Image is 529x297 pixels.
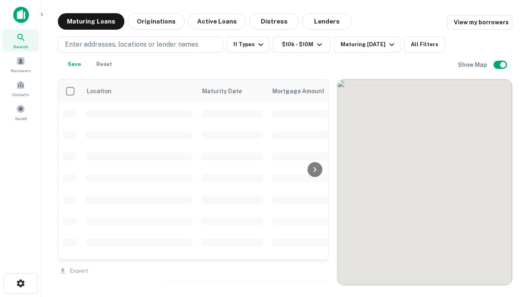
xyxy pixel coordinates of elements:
button: Reset [91,56,117,73]
button: Maturing Loans [58,13,124,30]
button: Save your search to get updates of matches that match your search criteria. [61,56,88,73]
button: 11 Types [226,36,269,53]
button: Originations [128,13,185,30]
button: Maturing [DATE] [334,36,400,53]
th: Mortgage Amount [267,80,358,103]
button: Distress [249,13,299,30]
a: Saved [2,101,39,123]
span: Borrowers [11,67,31,74]
button: $10k - $10M [273,36,331,53]
span: Mortgage Amount [272,86,335,96]
p: Enter addresses, locations or lender names [65,40,198,49]
div: Maturing [DATE] [341,40,397,49]
th: Location [81,80,197,103]
a: View my borrowers [447,15,512,30]
span: Contacts [12,91,29,98]
span: Search [13,43,28,50]
th: Maturity Date [197,80,267,103]
img: capitalize-icon.png [13,7,29,23]
button: Lenders [302,13,352,30]
button: Enter addresses, locations or lender names [58,36,223,53]
a: Borrowers [2,53,39,75]
button: All Filters [404,36,445,53]
button: Active Loans [188,13,246,30]
a: Contacts [2,77,39,99]
div: 0 0 [337,80,512,285]
h6: Show Map [458,60,488,69]
span: Saved [15,115,27,122]
iframe: Chat Widget [488,231,529,271]
span: Maturity Date [202,86,253,96]
span: Location [86,86,112,96]
a: Search [2,29,39,52]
